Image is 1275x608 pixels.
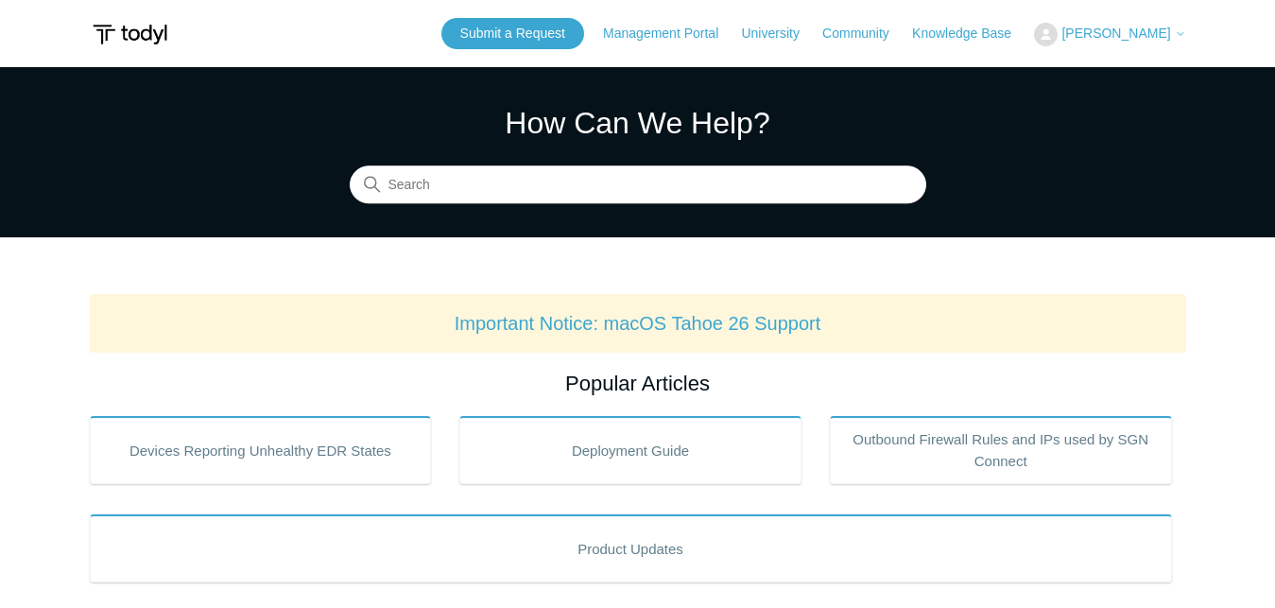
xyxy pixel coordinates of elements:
h2: Popular Articles [90,368,1186,399]
a: Deployment Guide [459,416,801,484]
a: Important Notice: macOS Tahoe 26 Support [455,313,821,334]
a: Submit a Request [441,18,584,49]
a: Outbound Firewall Rules and IPs used by SGN Connect [830,416,1172,484]
h1: How Can We Help? [350,100,926,146]
a: Community [822,24,908,43]
input: Search [350,166,926,204]
button: [PERSON_NAME] [1034,23,1185,46]
a: Product Updates [90,514,1172,582]
img: Todyl Support Center Help Center home page [90,17,170,52]
a: University [741,24,818,43]
span: [PERSON_NAME] [1061,26,1170,41]
a: Management Portal [603,24,737,43]
a: Devices Reporting Unhealthy EDR States [90,416,432,484]
a: Knowledge Base [912,24,1030,43]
